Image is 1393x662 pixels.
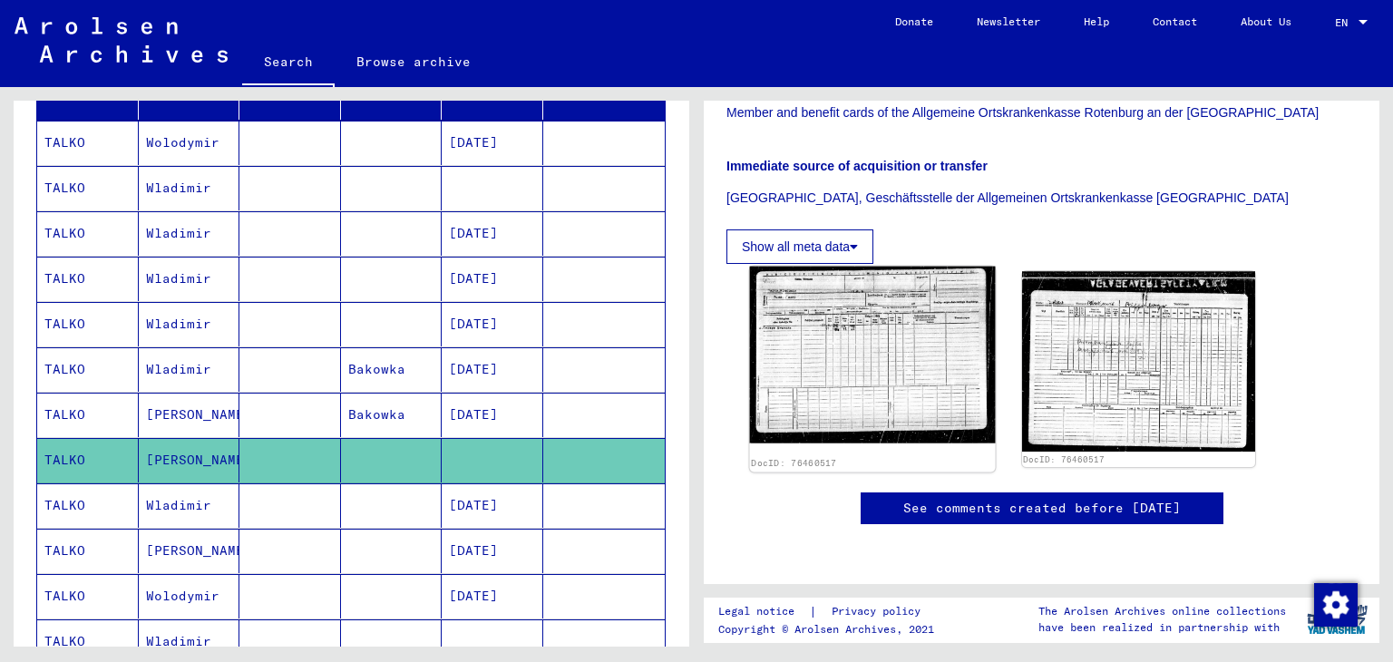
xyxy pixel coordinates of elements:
mat-cell: Bakowka [341,347,443,392]
div: | [718,602,942,621]
a: Search [242,40,335,87]
a: Privacy policy [817,602,942,621]
mat-cell: TALKO [37,166,139,210]
mat-cell: TALKO [37,302,139,346]
img: Arolsen_neg.svg [15,17,228,63]
mat-cell: Wolodymir [139,121,240,165]
mat-cell: Wladimir [139,166,240,210]
img: yv_logo.png [1303,597,1371,642]
mat-cell: TALKO [37,121,139,165]
mat-cell: TALKO [37,529,139,573]
mat-cell: Wolodymir [139,574,240,618]
mat-cell: TALKO [37,438,139,482]
mat-cell: [DATE] [442,302,543,346]
a: DocID: 76460517 [751,458,837,469]
mat-cell: Wladimir [139,483,240,528]
mat-cell: Wladimir [139,211,240,256]
mat-cell: [DATE] [442,211,543,256]
b: Immediate source of acquisition or transfer [726,159,988,173]
mat-cell: [DATE] [442,121,543,165]
img: 002.jpg [1022,271,1256,452]
a: DocID: 76460517 [1023,454,1105,464]
a: Browse archive [335,40,492,83]
mat-cell: TALKO [37,257,139,301]
mat-cell: TALKO [37,483,139,528]
mat-cell: Wladimir [139,347,240,392]
mat-cell: [PERSON_NAME] [139,393,240,437]
mat-cell: [PERSON_NAME] [139,438,240,482]
mat-cell: [PERSON_NAME] [139,529,240,573]
mat-cell: [DATE] [442,257,543,301]
p: Member and benefit cards of the Allgemeine Ortskrankenkasse Rotenburg an der [GEOGRAPHIC_DATA] [726,103,1357,122]
mat-cell: [DATE] [442,347,543,392]
mat-cell: Wladimir [139,257,240,301]
mat-cell: [DATE] [442,483,543,528]
button: Show all meta data [726,229,873,264]
mat-cell: TALKO [37,211,139,256]
p: The Arolsen Archives online collections [1038,603,1286,619]
p: have been realized in partnership with [1038,619,1286,636]
mat-cell: Bakowka [341,393,443,437]
p: Copyright © Arolsen Archives, 2021 [718,621,942,638]
img: Zustimmung ändern [1314,583,1358,627]
mat-cell: [DATE] [442,574,543,618]
mat-cell: [DATE] [442,393,543,437]
img: 001.jpg [750,267,995,443]
p: [GEOGRAPHIC_DATA], Geschäftsstelle der Allgemeinen Ortskrankenkasse [GEOGRAPHIC_DATA] [726,189,1357,208]
mat-cell: TALKO [37,347,139,392]
mat-cell: TALKO [37,393,139,437]
a: Legal notice [718,602,809,621]
mat-cell: Wladimir [139,302,240,346]
a: See comments created before [DATE] [903,499,1181,518]
mat-cell: TALKO [37,574,139,618]
mat-cell: [DATE] [442,529,543,573]
mat-select-trigger: EN [1335,15,1348,29]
